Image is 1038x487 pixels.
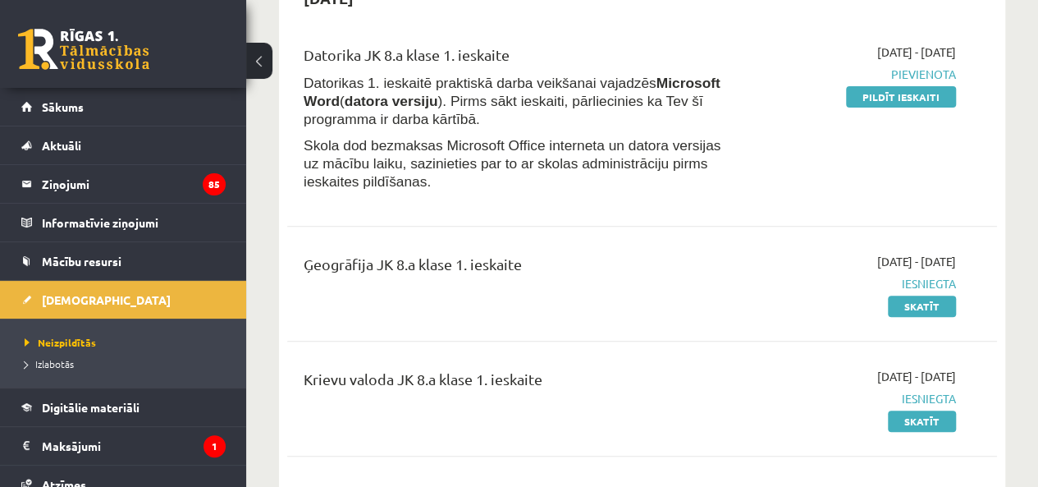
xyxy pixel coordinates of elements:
[304,75,720,127] span: Datorikas 1. ieskaitē praktiskā darba veikšanai vajadzēs ( ). Pirms sākt ieskaiti, pārliecinies k...
[877,44,956,61] span: [DATE] - [DATE]
[304,44,730,74] div: Datorika JK 8.a klase 1. ieskaite
[25,335,230,350] a: Neizpildītās
[203,173,226,195] i: 85
[18,29,149,70] a: Rīgas 1. Tālmācības vidusskola
[42,254,121,269] span: Mācību resursi
[42,165,226,203] legend: Ziņojumi
[755,66,956,83] span: Pievienota
[21,126,226,164] a: Aktuāli
[755,275,956,292] span: Iesniegta
[304,368,730,398] div: Krievu valoda JK 8.a klase 1. ieskaite
[21,281,226,319] a: [DEMOGRAPHIC_DATA]
[25,356,230,371] a: Izlabotās
[345,93,438,109] b: datora versiju
[21,427,226,465] a: Maksājumi1
[877,253,956,270] span: [DATE] - [DATE]
[304,253,730,283] div: Ģeogrāfija JK 8.a klase 1. ieskaite
[42,138,81,153] span: Aktuāli
[21,204,226,241] a: Informatīvie ziņojumi
[42,292,171,307] span: [DEMOGRAPHIC_DATA]
[42,99,84,114] span: Sākums
[21,242,226,280] a: Mācību resursi
[21,165,226,203] a: Ziņojumi85
[42,427,226,465] legend: Maksājumi
[888,411,956,432] a: Skatīt
[877,368,956,385] span: [DATE] - [DATE]
[888,296,956,317] a: Skatīt
[203,435,226,457] i: 1
[42,204,226,241] legend: Informatīvie ziņojumi
[21,388,226,426] a: Digitālie materiāli
[755,390,956,407] span: Iesniegta
[846,86,956,108] a: Pildīt ieskaiti
[42,400,139,415] span: Digitālie materiāli
[25,336,96,349] span: Neizpildītās
[304,75,720,109] b: Microsoft Word
[21,88,226,126] a: Sākums
[25,357,74,370] span: Izlabotās
[304,137,720,190] span: Skola dod bezmaksas Microsoft Office interneta un datora versijas uz mācību laiku, sazinieties pa...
